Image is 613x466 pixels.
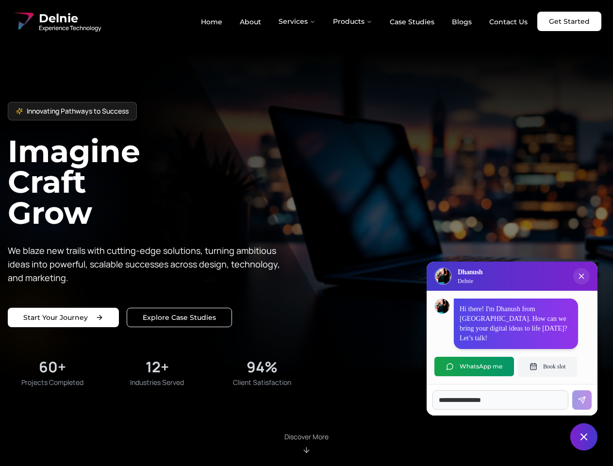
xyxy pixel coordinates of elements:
a: Case Studies [382,14,442,30]
button: Book slot [518,357,577,376]
span: Client Satisfaction [233,378,291,387]
span: Innovating Pathways to Success [27,106,129,116]
button: Close chat [570,423,597,450]
p: Delnie [458,277,482,285]
a: Get Started [537,12,601,31]
button: WhatsApp me [434,357,514,376]
span: Industries Served [130,378,184,387]
button: Products [325,12,380,31]
div: 60+ [39,358,66,376]
img: Delnie Logo [12,10,35,33]
a: Blogs [444,14,480,30]
a: Start your project with us [8,308,119,327]
button: Services [271,12,323,31]
div: 12+ [146,358,169,376]
div: Scroll to About section [284,432,329,454]
a: Home [193,14,230,30]
p: Hi there! I'm Dhanush from [GEOGRAPHIC_DATA]. How can we bring your digital ideas to life [DATE]?... [460,304,572,343]
nav: Main [193,12,535,31]
div: 94% [247,358,278,376]
span: Projects Completed [21,378,83,387]
a: Explore our solutions [127,308,232,327]
p: We blaze new trails with cutting-edge solutions, turning ambitious ideas into powerful, scalable ... [8,244,287,284]
span: Experience Technology [39,24,101,32]
a: Delnie Logo Full [12,10,101,33]
img: Dhanush [435,299,449,314]
button: Close chat popup [573,268,590,284]
h3: Dhanush [458,267,482,277]
span: Delnie [39,11,101,26]
p: Discover More [284,432,329,442]
a: Contact Us [481,14,535,30]
a: About [232,14,269,30]
h1: Imagine Craft Grow [8,136,307,228]
img: Delnie Logo [435,268,451,284]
